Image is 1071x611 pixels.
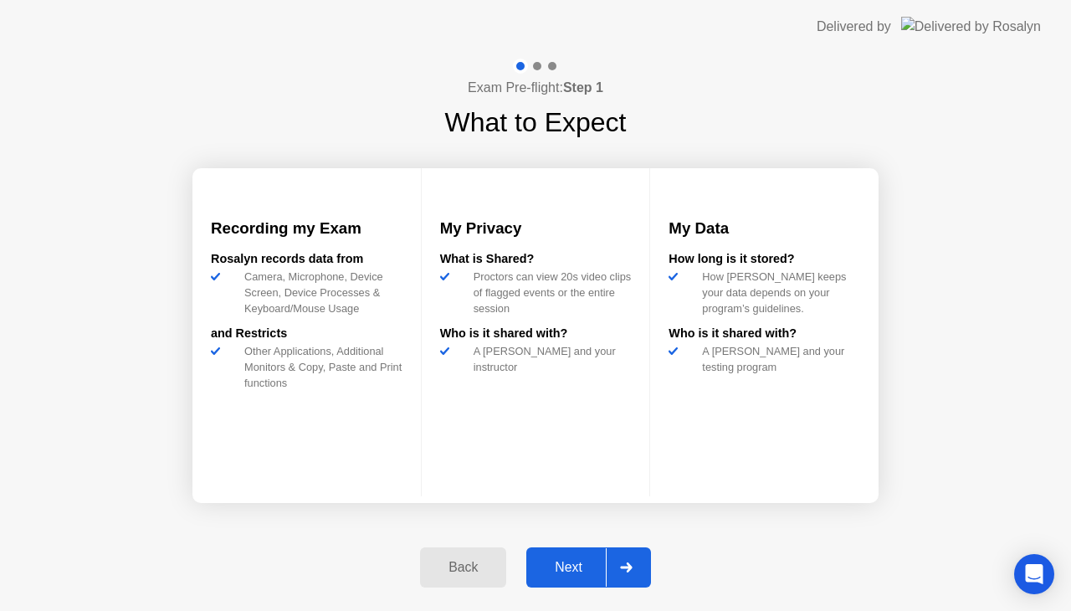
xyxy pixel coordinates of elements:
[817,17,891,37] div: Delivered by
[211,325,402,343] div: and Restricts
[669,217,860,240] h3: My Data
[901,17,1041,36] img: Delivered by Rosalyn
[1014,554,1054,594] div: Open Intercom Messenger
[669,325,860,343] div: Who is it shared with?
[440,217,632,240] h3: My Privacy
[669,250,860,269] div: How long is it stored?
[467,269,632,317] div: Proctors can view 20s video clips of flagged events or the entire session
[238,269,402,317] div: Camera, Microphone, Device Screen, Device Processes & Keyboard/Mouse Usage
[211,217,402,240] h3: Recording my Exam
[445,102,627,142] h1: What to Expect
[425,560,501,575] div: Back
[531,560,606,575] div: Next
[420,547,506,588] button: Back
[440,325,632,343] div: Who is it shared with?
[211,250,402,269] div: Rosalyn records data from
[238,343,402,392] div: Other Applications, Additional Monitors & Copy, Paste and Print functions
[526,547,651,588] button: Next
[440,250,632,269] div: What is Shared?
[695,269,860,317] div: How [PERSON_NAME] keeps your data depends on your program’s guidelines.
[563,80,603,95] b: Step 1
[695,343,860,375] div: A [PERSON_NAME] and your testing program
[467,343,632,375] div: A [PERSON_NAME] and your instructor
[468,78,603,98] h4: Exam Pre-flight:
